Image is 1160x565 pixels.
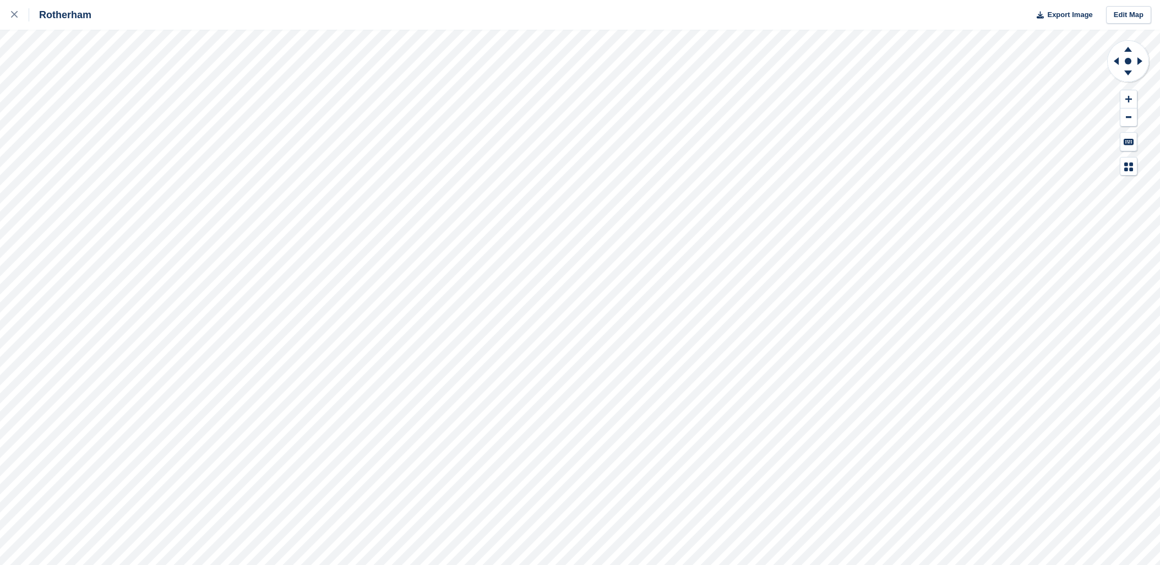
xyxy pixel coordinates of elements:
div: Rotherham [29,8,91,21]
button: Zoom In [1120,90,1137,108]
button: Export Image [1030,6,1093,24]
button: Keyboard Shortcuts [1120,133,1137,151]
button: Zoom Out [1120,108,1137,127]
span: Export Image [1047,9,1092,20]
a: Edit Map [1106,6,1151,24]
button: Map Legend [1120,157,1137,176]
